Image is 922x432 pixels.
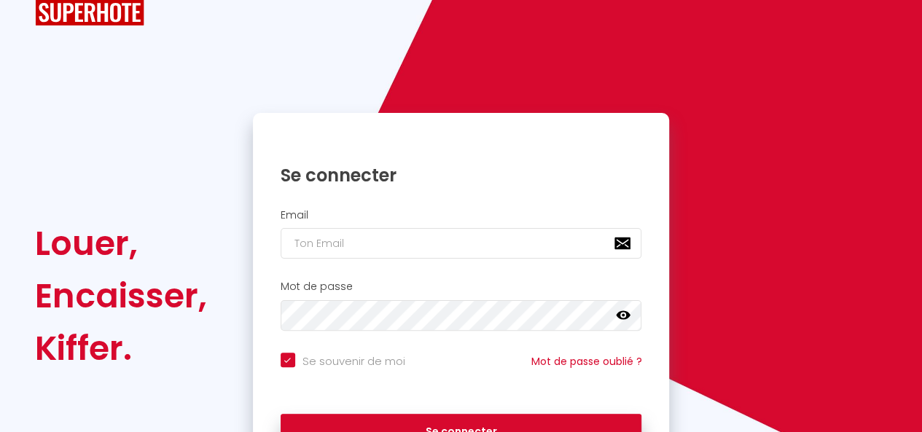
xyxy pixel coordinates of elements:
[281,280,642,293] h2: Mot de passe
[35,270,207,322] div: Encaisser,
[281,164,642,186] h1: Se connecter
[281,209,642,221] h2: Email
[531,354,641,369] a: Mot de passe oublié ?
[281,228,642,259] input: Ton Email
[35,217,207,270] div: Louer,
[35,322,207,374] div: Kiffer.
